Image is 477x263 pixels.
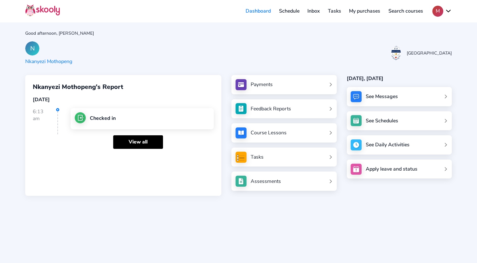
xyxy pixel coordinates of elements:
[347,75,452,82] div: [DATE], [DATE]
[236,176,247,187] img: assessments.jpg
[251,178,281,185] div: Assessments
[113,135,163,149] a: View all
[25,4,60,16] img: Skooly
[324,6,345,16] a: Tasks
[236,127,333,138] a: Course Lessons
[366,93,398,100] div: See Messages
[275,6,304,16] a: Schedule
[236,79,247,90] img: payments.jpg
[251,105,291,112] div: Feedback Reports
[236,152,333,163] a: Tasks
[407,50,452,56] div: [GEOGRAPHIC_DATA]
[251,81,273,88] div: Payments
[236,103,247,114] img: see_atten.jpg
[75,112,86,123] img: checkin.jpg
[351,164,362,175] img: apply_leave.jpg
[236,103,333,114] a: Feedback Reports
[25,58,72,65] div: Nkanyezi Mothopeng
[351,91,362,102] img: messages.jpg
[251,129,287,136] div: Course Lessons
[432,6,452,17] button: Mchevron down outline
[236,152,247,163] img: tasksForMpWeb.png
[236,127,247,138] img: courses.jpg
[303,6,324,16] a: Inbox
[33,115,57,122] div: am
[25,30,452,36] div: Good afternoon, [PERSON_NAME]
[251,154,264,161] div: Tasks
[351,139,362,150] img: activity.jpg
[347,160,452,179] a: Apply leave and status
[347,135,452,155] a: See Daily Activities
[33,108,58,134] div: 6:13
[391,46,401,60] img: 20231006103449695056737481900717prGPWeq8VyvjAIzk1K.jpg
[33,83,123,91] span: Nkanyezi Mothopeng's Report
[345,6,384,16] a: My purchases
[90,115,116,122] div: Checked in
[33,96,214,103] div: [DATE]
[347,111,452,131] a: See Schedules
[366,166,417,172] div: Apply leave and status
[351,115,362,126] img: schedule.jpg
[241,6,275,16] a: Dashboard
[236,176,333,187] a: Assessments
[25,41,39,56] div: N
[366,117,398,124] div: See Schedules
[366,141,410,148] div: See Daily Activities
[236,79,333,90] a: Payments
[384,6,427,16] a: Search courses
